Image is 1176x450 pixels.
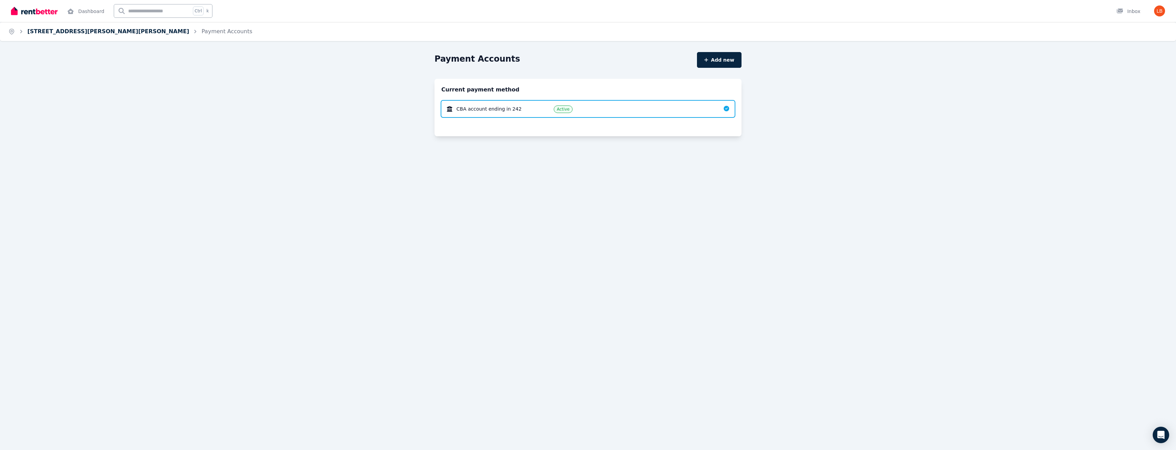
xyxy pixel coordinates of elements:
[434,53,520,64] h1: Payment Accounts
[441,86,735,94] h2: Current payment method
[201,28,252,35] a: Payment Accounts
[27,28,189,35] a: [STREET_ADDRESS][PERSON_NAME][PERSON_NAME]
[557,107,569,112] span: Active
[697,52,742,68] button: Add new
[193,7,204,15] span: Ctrl
[1154,5,1165,16] img: Liam Boyle
[456,105,522,112] span: CBA account ending in 242
[1153,427,1169,443] div: Open Intercom Messenger
[11,6,58,16] img: RentBetter
[1116,8,1140,15] div: Inbox
[206,8,209,14] span: k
